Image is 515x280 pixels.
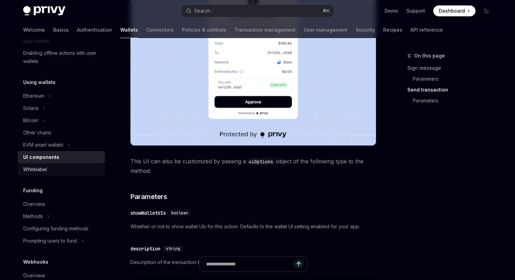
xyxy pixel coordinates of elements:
a: Security [356,22,375,38]
a: Parameters [413,95,497,106]
span: string [166,246,180,251]
a: Enabling offline actions with user wallets [18,47,105,67]
h5: Funding [23,186,43,195]
a: Other chains [18,127,105,139]
div: Overview [23,200,45,208]
span: Whether or not to show wallet UIs for this action. Defaults to the wallet UI setting enabled for ... [130,223,376,231]
a: Connectors [146,22,174,38]
a: Support [406,7,425,14]
div: UI components [23,153,59,161]
div: showWalletUIs [130,210,166,216]
a: Recipes [383,22,402,38]
a: Policies & controls [182,22,226,38]
div: description [130,245,160,252]
a: Transaction management [234,22,296,38]
div: Configuring funding methods [23,225,89,233]
a: Configuring funding methods [18,223,105,235]
a: Dashboard [433,5,475,16]
div: Bitcoin [23,116,38,125]
a: UI components [18,151,105,163]
h5: Webhooks [23,258,48,266]
div: EVM smart wallets [23,141,63,149]
div: Methods [23,212,43,220]
span: ⌘ K [323,8,330,14]
button: Toggle dark mode [481,5,492,16]
span: boolean [171,210,188,216]
span: Dashboard [439,7,465,14]
a: Send transaction [407,84,497,95]
code: uiOptions [246,158,276,165]
span: This UI can also be customized by passing a object of the following type to the method. [130,157,376,176]
a: Parameters [413,73,497,84]
a: User management [304,22,347,38]
div: Other chains [23,129,51,137]
a: Whitelabel [18,163,105,176]
a: Wallets [120,22,138,38]
img: dark logo [23,6,65,16]
a: Basics [53,22,69,38]
button: Search...⌘K [181,5,334,17]
div: Solana [23,104,38,112]
button: Send message [294,259,303,269]
h5: Using wallets [23,78,56,86]
a: Demo [385,7,398,14]
div: Overview [23,271,45,280]
a: Welcome [23,22,45,38]
span: Parameters [130,192,167,201]
div: Search... [194,7,213,15]
div: Whitelabel [23,165,47,174]
span: On this page [414,52,445,60]
a: Authentication [77,22,112,38]
div: Enabling offline actions with user wallets [23,49,101,65]
a: API reference [410,22,443,38]
div: Ethereum [23,92,44,100]
div: Prompting users to fund [23,237,77,245]
a: Overview [18,198,105,210]
a: Sign message [407,63,497,73]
